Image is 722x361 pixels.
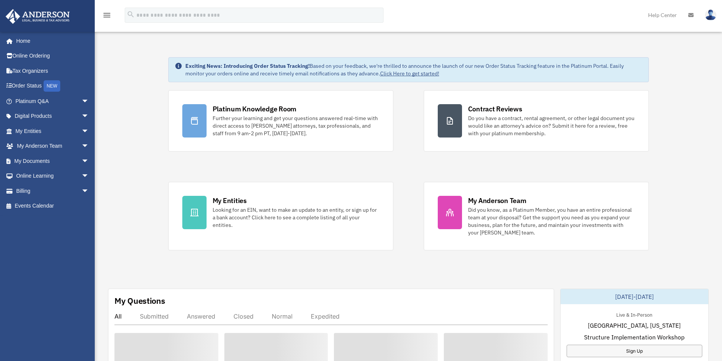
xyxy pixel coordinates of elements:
[5,63,100,78] a: Tax Organizers
[5,183,100,198] a: Billingarrow_drop_down
[561,289,708,304] div: [DATE]-[DATE]
[380,70,439,77] a: Click Here to get started!
[705,9,716,20] img: User Pic
[185,62,642,77] div: Based on your feedback, we're thrilled to announce the launch of our new Order Status Tracking fe...
[213,104,297,114] div: Platinum Knowledge Room
[140,313,169,320] div: Submitted
[81,123,97,139] span: arrow_drop_down
[3,9,72,24] img: Anderson Advisors Platinum Portal
[424,90,649,152] a: Contract Reviews Do you have a contract, rental agreement, or other legal document you would like...
[468,114,635,137] div: Do you have a contract, rental agreement, or other legal document you would like an attorney's ad...
[168,182,393,250] a: My Entities Looking for an EIN, want to make an update to an entity, or sign up for a bank accoun...
[5,123,100,139] a: My Entitiesarrow_drop_down
[584,333,684,342] span: Structure Implementation Workshop
[102,13,111,20] a: menu
[44,80,60,92] div: NEW
[102,11,111,20] i: menu
[5,169,100,184] a: Online Learningarrow_drop_down
[185,63,310,69] strong: Exciting News: Introducing Order Status Tracking!
[213,196,247,205] div: My Entities
[168,90,393,152] a: Platinum Knowledge Room Further your learning and get your questions answered real-time with dire...
[5,109,100,124] a: Digital Productsarrow_drop_down
[114,313,122,320] div: All
[114,295,165,306] div: My Questions
[468,196,526,205] div: My Anderson Team
[213,114,379,137] div: Further your learning and get your questions answered real-time with direct access to [PERSON_NAM...
[5,94,100,109] a: Platinum Q&Aarrow_drop_down
[81,153,97,169] span: arrow_drop_down
[567,345,702,357] a: Sign Up
[233,313,254,320] div: Closed
[5,198,100,214] a: Events Calendar
[81,94,97,109] span: arrow_drop_down
[81,109,97,124] span: arrow_drop_down
[81,139,97,154] span: arrow_drop_down
[468,206,635,236] div: Did you know, as a Platinum Member, you have an entire professional team at your disposal? Get th...
[468,104,522,114] div: Contract Reviews
[610,310,658,318] div: Live & In-Person
[5,78,100,94] a: Order StatusNEW
[187,313,215,320] div: Answered
[588,321,681,330] span: [GEOGRAPHIC_DATA], [US_STATE]
[5,139,100,154] a: My Anderson Teamarrow_drop_down
[81,169,97,184] span: arrow_drop_down
[272,313,293,320] div: Normal
[311,313,340,320] div: Expedited
[127,10,135,19] i: search
[81,183,97,199] span: arrow_drop_down
[5,153,100,169] a: My Documentsarrow_drop_down
[5,33,97,48] a: Home
[5,48,100,64] a: Online Ordering
[213,206,379,229] div: Looking for an EIN, want to make an update to an entity, or sign up for a bank account? Click her...
[424,182,649,250] a: My Anderson Team Did you know, as a Platinum Member, you have an entire professional team at your...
